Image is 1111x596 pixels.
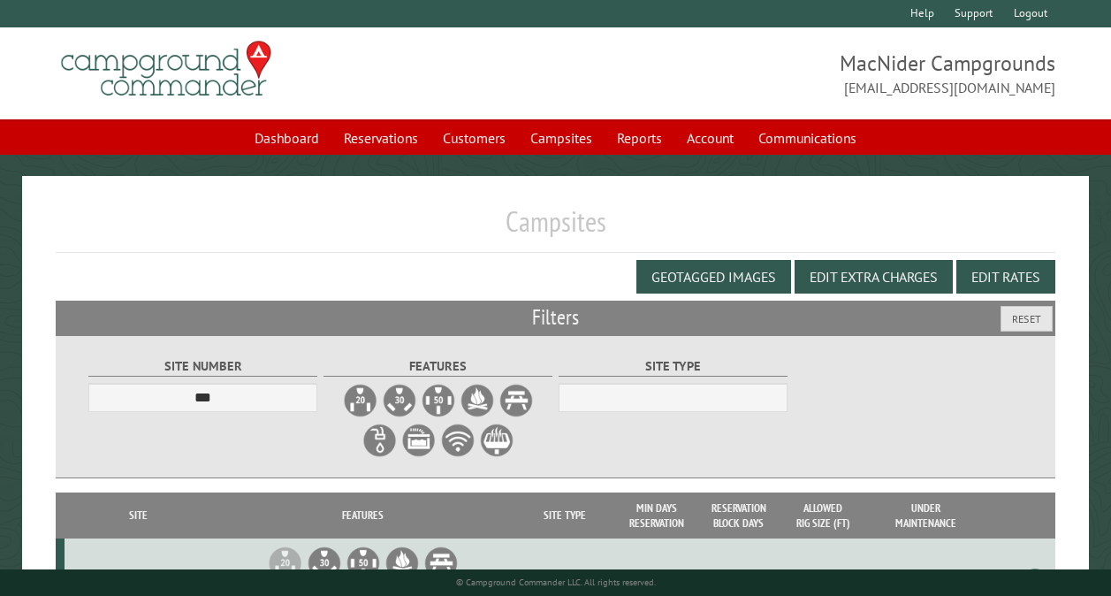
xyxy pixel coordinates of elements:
[606,121,673,155] a: Reports
[56,301,1055,334] h2: Filters
[213,493,513,539] th: Features
[333,121,429,155] a: Reservations
[556,49,1056,98] span: MacNider Campgrounds [EMAIL_ADDRESS][DOMAIN_NAME]
[498,383,534,418] label: Picnic Table
[780,493,868,539] th: Allowed Rig Size (ft)
[421,383,456,418] label: 50A Electrical Hookup
[56,34,277,103] img: Campground Commander
[362,423,398,458] label: Water Hookup
[432,121,516,155] a: Customers
[88,356,317,377] label: Site Number
[867,493,985,539] th: Under Maintenance
[382,383,417,418] label: 30A Electrical Hookup
[956,260,1055,294] button: Edit Rates
[460,383,495,418] label: Firepit
[748,121,867,155] a: Communications
[676,121,744,155] a: Account
[795,260,953,294] button: Edit Extra Charges
[1001,306,1053,332] button: Reset
[636,260,791,294] button: Geotagged Images
[307,546,342,581] li: 30A Electrical Hookup
[244,121,330,155] a: Dashboard
[559,356,788,377] label: Site Type
[423,546,459,581] li: Picnic Table
[616,493,697,539] th: Min Days Reservation
[479,423,514,458] label: Grill
[323,356,552,377] label: Features
[513,493,616,539] th: Site Type
[520,121,603,155] a: Campsites
[268,546,303,581] li: 20A Electrical Hookup
[343,383,378,418] label: 20A Electrical Hookup
[401,423,437,458] label: Sewer Hookup
[346,546,381,581] li: 50A Electrical Hookup
[56,204,1055,253] h1: Campsites
[697,493,779,539] th: Reservation Block Days
[456,577,656,588] small: © Campground Commander LLC. All rights reserved.
[65,493,213,539] th: Site
[440,423,476,458] label: WiFi Service
[384,546,420,581] li: Firepit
